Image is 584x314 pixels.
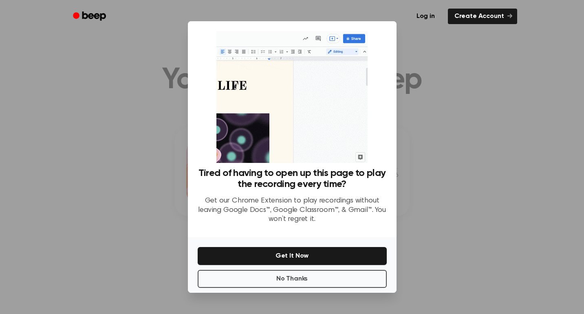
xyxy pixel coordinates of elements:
[67,9,113,24] a: Beep
[448,9,517,24] a: Create Account
[198,196,387,224] p: Get our Chrome Extension to play recordings without leaving Google Docs™, Google Classroom™, & Gm...
[198,168,387,190] h3: Tired of having to open up this page to play the recording every time?
[408,7,443,26] a: Log in
[198,247,387,265] button: Get It Now
[198,270,387,288] button: No Thanks
[216,31,368,163] img: Beep extension in action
